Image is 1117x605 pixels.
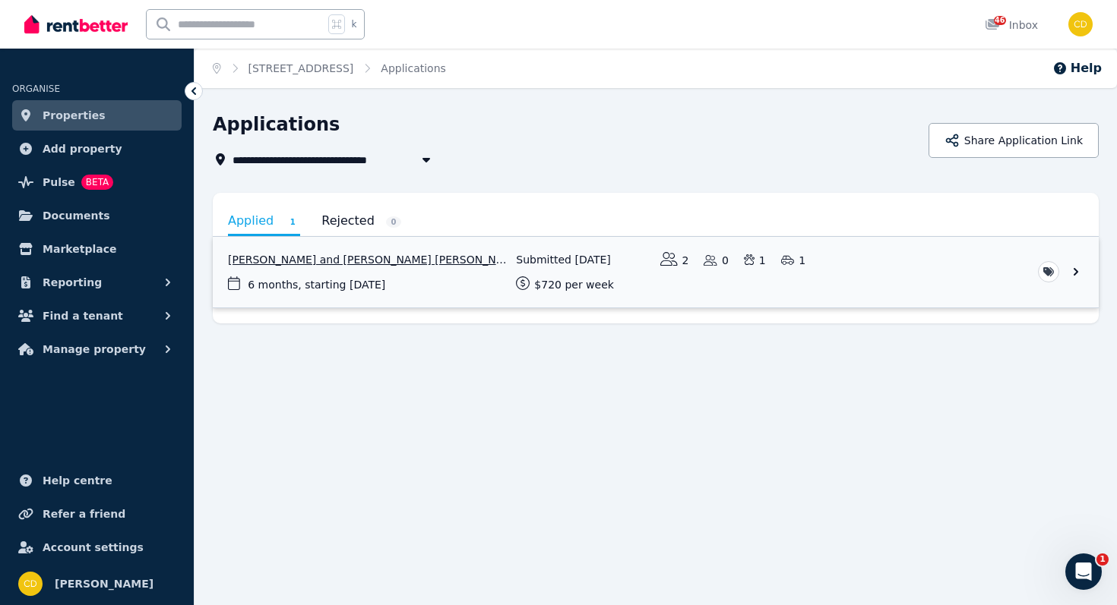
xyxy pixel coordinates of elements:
nav: Breadcrumb [195,49,464,88]
a: Add property [12,134,182,164]
span: k [351,18,356,30]
span: Help centre [43,471,112,490]
span: Add property [43,140,122,158]
a: Marketplace [12,234,182,264]
span: Manage property [43,340,146,358]
span: Applications [381,61,446,76]
button: Share Application Link [929,123,1099,158]
span: Properties [43,106,106,124]
a: Rejected [321,208,401,234]
span: ORGANISE [12,84,60,94]
div: Inbox [985,17,1038,33]
button: Help [1052,59,1102,77]
a: Properties [12,100,182,131]
button: Find a tenant [12,301,182,331]
span: 1 [285,216,300,228]
span: Documents [43,206,110,225]
img: Chris Dimitropoulos [1068,12,1093,36]
h1: Applications [213,112,340,137]
span: BETA [81,175,113,190]
span: Account settings [43,538,144,556]
a: Applied [228,208,300,236]
span: 1 [1096,553,1109,566]
a: PulseBETA [12,167,182,197]
a: Refer a friend [12,499,182,529]
span: Refer a friend [43,505,125,523]
button: Reporting [12,267,182,298]
span: [PERSON_NAME] [55,575,153,593]
iframe: Intercom live chat [1065,553,1102,590]
img: RentBetter [24,13,128,36]
span: Reporting [43,273,102,291]
a: Documents [12,200,182,231]
span: Pulse [43,173,75,191]
a: [STREET_ADDRESS] [248,62,354,74]
span: 0 [386,216,401,228]
span: Marketplace [43,240,116,258]
a: Help centre [12,465,182,496]
a: Account settings [12,532,182,562]
a: View application: Aster Jacobs and Bevan Jarrod Golding [213,237,1099,307]
span: 46 [994,16,1006,25]
button: Manage property [12,334,182,364]
img: Chris Dimitropoulos [18,572,43,596]
span: Find a tenant [43,307,123,325]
